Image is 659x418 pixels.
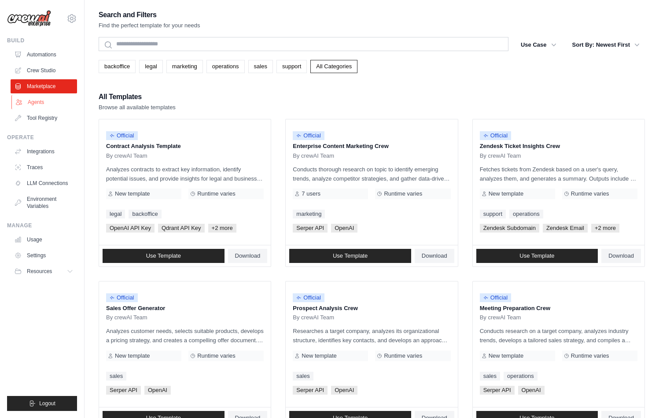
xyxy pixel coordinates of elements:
a: Tool Registry [11,111,77,125]
span: By crewAI Team [293,152,334,159]
a: Usage [11,233,77,247]
span: Download [608,252,634,259]
span: Use Template [519,252,554,259]
button: Resources [11,264,77,278]
a: Marketplace [11,79,77,93]
a: sales [293,372,313,381]
a: marketing [293,210,325,218]
span: New template [302,352,336,359]
span: Official [106,293,138,302]
span: Runtime varies [571,190,609,197]
span: Runtime varies [197,352,236,359]
span: Official [106,131,138,140]
p: Zendesk Ticket Insights Crew [480,142,637,151]
a: support [276,60,307,73]
span: OpenAI [331,224,357,233]
a: Integrations [11,144,77,159]
button: Use Case [515,37,562,53]
h2: Search and Filters [99,9,200,21]
a: support [480,210,506,218]
img: Logo [7,10,51,27]
a: sales [480,372,500,381]
p: Fetches tickets from Zendesk based on a user's query, analyzes them, and generates a summary. Out... [480,165,637,183]
a: Crew Studio [11,63,77,78]
span: Serper API [106,386,141,395]
a: Download [415,249,454,263]
a: Download [228,249,268,263]
a: Download [601,249,641,263]
span: Runtime varies [197,190,236,197]
a: marketing [166,60,203,73]
span: By crewAI Team [106,152,147,159]
a: Use Template [476,249,598,263]
p: Analyzes customer needs, selects suitable products, develops a pricing strategy, and creates a co... [106,326,264,345]
a: legal [106,210,125,218]
span: New template [115,352,150,359]
span: Serper API [480,386,515,395]
span: Qdrant API Key [158,224,205,233]
span: New template [489,352,523,359]
p: Browse all available templates [99,103,176,112]
span: By crewAI Team [293,314,334,321]
span: Serper API [293,224,328,233]
a: Use Template [103,249,225,263]
span: Download [422,252,447,259]
span: OpenAI API Key [106,224,155,233]
a: Settings [11,248,77,263]
span: Official [480,293,512,302]
span: Runtime varies [384,352,422,359]
a: Agents [11,95,78,109]
span: New template [489,190,523,197]
p: Analyzes contracts to extract key information, identify potential issues, and provide insights fo... [106,165,264,183]
a: operations [206,60,245,73]
span: OpenAI [518,386,545,395]
span: Logout [39,400,55,407]
span: Official [293,293,324,302]
span: +2 more [591,224,619,233]
span: Use Template [146,252,181,259]
span: By crewAI Team [106,314,147,321]
a: Use Template [289,249,411,263]
div: Operate [7,134,77,141]
span: New template [115,190,150,197]
p: Conducts research on a target company, analyzes industry trends, develops a tailored sales strate... [480,326,637,345]
span: Official [293,131,324,140]
span: Serper API [293,386,328,395]
p: Find the perfect template for your needs [99,21,200,30]
span: OpenAI [331,386,357,395]
div: Build [7,37,77,44]
span: Runtime varies [384,190,422,197]
p: Researches a target company, analyzes its organizational structure, identifies key contacts, and ... [293,326,450,345]
span: +2 more [208,224,236,233]
p: Prospect Analysis Crew [293,304,450,313]
h2: All Templates [99,91,176,103]
span: OpenAI [144,386,171,395]
span: Download [235,252,261,259]
span: Runtime varies [571,352,609,359]
a: Traces [11,160,77,174]
span: Official [480,131,512,140]
span: By crewAI Team [480,314,521,321]
a: operations [509,210,543,218]
button: Logout [7,396,77,411]
span: Zendesk Email [543,224,588,233]
a: Environment Variables [11,192,77,213]
a: legal [139,60,162,73]
a: backoffice [129,210,161,218]
div: Manage [7,222,77,229]
span: Use Template [333,252,368,259]
p: Conducts thorough research on topic to identify emerging trends, analyze competitor strategies, a... [293,165,450,183]
a: backoffice [99,60,136,73]
p: Sales Offer Generator [106,304,264,313]
a: operations [504,372,538,381]
a: sales [248,60,273,73]
span: Resources [27,268,52,275]
a: sales [106,372,126,381]
a: Automations [11,48,77,62]
button: Sort By: Newest First [567,37,645,53]
span: Zendesk Subdomain [480,224,539,233]
a: All Categories [310,60,357,73]
span: By crewAI Team [480,152,521,159]
p: Contract Analysis Template [106,142,264,151]
p: Meeting Preparation Crew [480,304,637,313]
